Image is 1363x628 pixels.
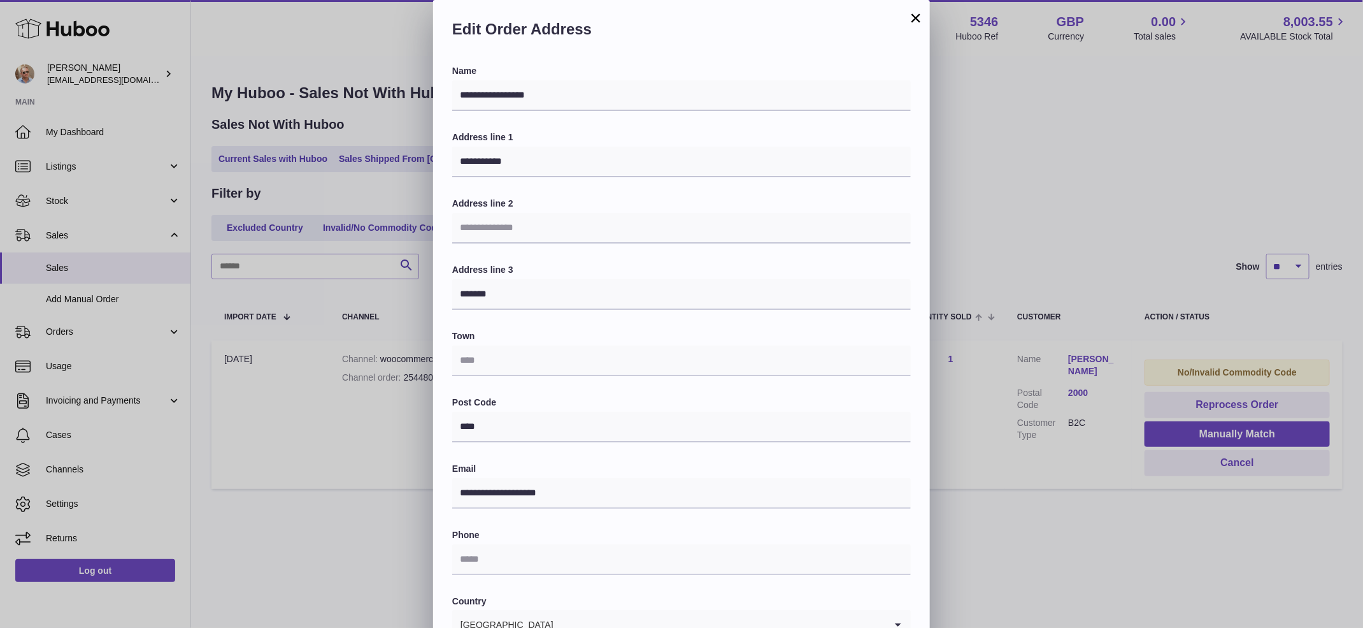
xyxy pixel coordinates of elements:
label: Name [452,65,911,77]
label: Post Code [452,397,911,409]
label: Town [452,330,911,342]
label: Address line 1 [452,131,911,143]
label: Address line 2 [452,198,911,210]
button: × [908,10,924,26]
label: Country [452,595,911,608]
h2: Edit Order Address [452,19,911,46]
label: Address line 3 [452,264,911,276]
label: Phone [452,529,911,541]
label: Email [452,463,911,475]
